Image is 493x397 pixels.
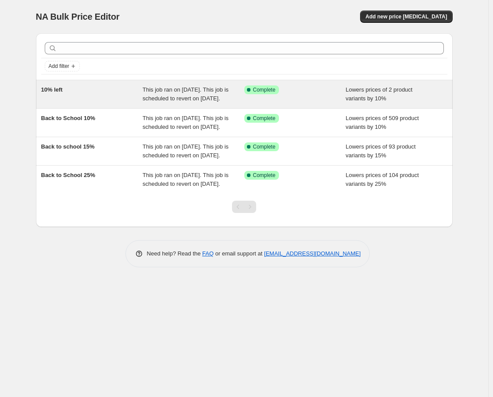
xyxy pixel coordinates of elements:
[143,86,229,102] span: This job ran on [DATE]. This job is scheduled to revert on [DATE].
[41,172,96,178] span: Back to School 25%
[232,201,256,213] nav: Pagination
[45,61,80,71] button: Add filter
[147,250,203,257] span: Need help? Read the
[41,115,96,121] span: Back to School 10%
[253,86,275,93] span: Complete
[36,12,120,21] span: NA Bulk Price Editor
[360,11,452,23] button: Add new price [MEDICAL_DATA]
[253,115,275,122] span: Complete
[346,86,412,102] span: Lowers prices of 2 product variants by 10%
[202,250,214,257] a: FAQ
[253,172,275,179] span: Complete
[346,143,416,159] span: Lowers prices of 93 product variants by 15%
[346,115,419,130] span: Lowers prices of 509 product variants by 10%
[143,115,229,130] span: This job ran on [DATE]. This job is scheduled to revert on [DATE].
[346,172,419,187] span: Lowers prices of 104 product variants by 25%
[214,250,264,257] span: or email support at
[143,143,229,159] span: This job ran on [DATE]. This job is scheduled to revert on [DATE].
[41,143,95,150] span: Back to school 15%
[41,86,63,93] span: 10% left
[143,172,229,187] span: This job ran on [DATE]. This job is scheduled to revert on [DATE].
[253,143,275,150] span: Complete
[264,250,361,257] a: [EMAIL_ADDRESS][DOMAIN_NAME]
[365,13,447,20] span: Add new price [MEDICAL_DATA]
[49,63,69,70] span: Add filter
